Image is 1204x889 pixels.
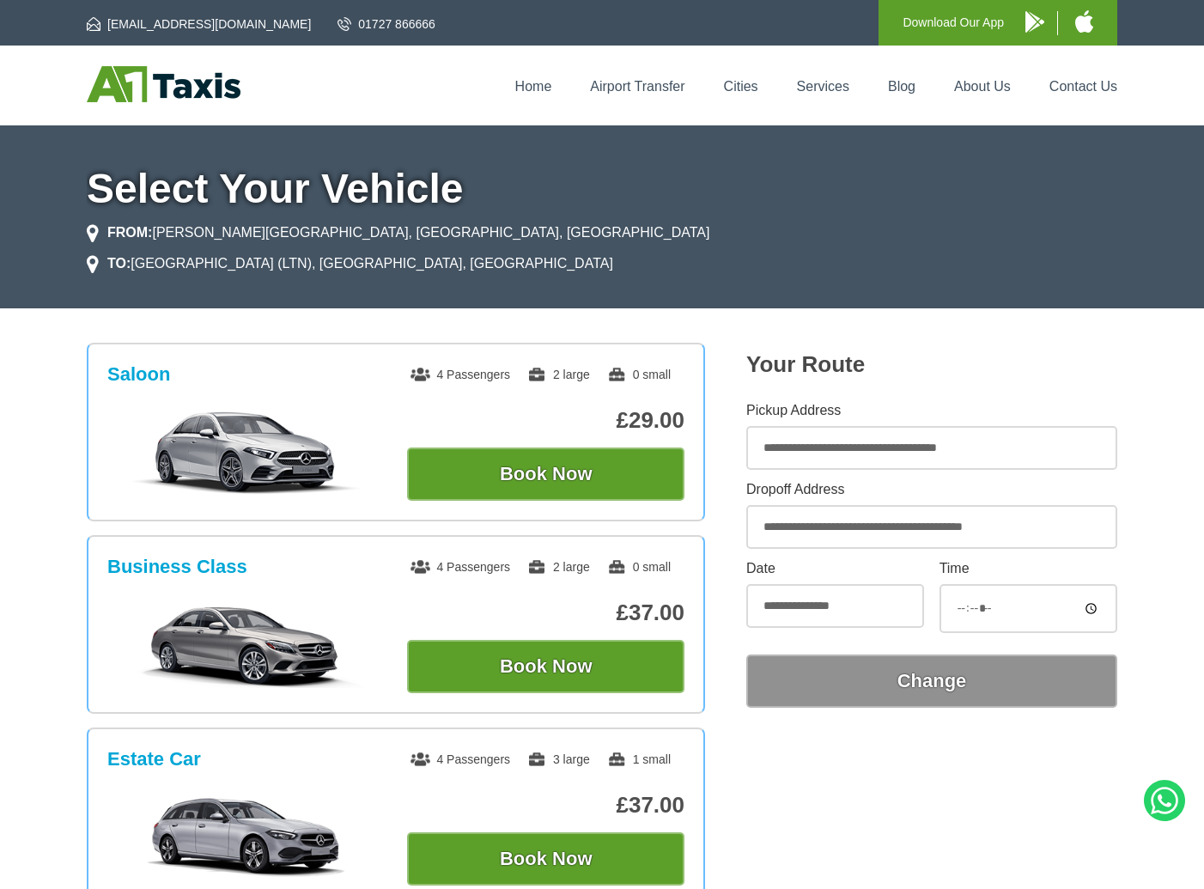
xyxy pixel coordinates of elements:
[515,79,552,94] a: Home
[87,168,1117,210] h1: Select Your Vehicle
[107,556,247,578] h3: Business Class
[724,79,758,94] a: Cities
[107,748,201,770] h3: Estate Car
[407,600,684,626] p: £37.00
[107,225,152,240] strong: FROM:
[527,368,590,381] span: 2 large
[903,12,1004,33] p: Download Our App
[407,448,684,501] button: Book Now
[407,640,684,693] button: Book Now
[797,79,849,94] a: Services
[87,66,240,102] img: A1 Taxis St Albans LTD
[87,222,709,243] li: [PERSON_NAME][GEOGRAPHIC_DATA], [GEOGRAPHIC_DATA], [GEOGRAPHIC_DATA]
[407,832,684,886] button: Book Now
[410,560,510,574] span: 4 Passengers
[590,79,684,94] a: Airport Transfer
[117,410,375,496] img: Saloon
[87,15,311,33] a: [EMAIL_ADDRESS][DOMAIN_NAME]
[117,602,375,688] img: Business Class
[746,655,1117,708] button: Change
[746,483,1117,496] label: Dropoff Address
[746,351,1117,378] h2: Your Route
[607,368,671,381] span: 0 small
[107,363,170,386] h3: Saloon
[1049,79,1117,94] a: Contact Us
[87,253,613,274] li: [GEOGRAPHIC_DATA] (LTN), [GEOGRAPHIC_DATA], [GEOGRAPHIC_DATA]
[607,752,671,766] span: 1 small
[1075,10,1093,33] img: A1 Taxis iPhone App
[107,256,131,271] strong: TO:
[527,560,590,574] span: 2 large
[527,752,590,766] span: 3 large
[410,752,510,766] span: 4 Passengers
[407,407,684,434] p: £29.00
[888,79,915,94] a: Blog
[337,15,435,33] a: 01727 866666
[1025,11,1044,33] img: A1 Taxis Android App
[746,404,1117,417] label: Pickup Address
[954,79,1011,94] a: About Us
[939,562,1117,575] label: Time
[407,792,684,819] p: £37.00
[607,560,671,574] span: 0 small
[410,368,510,381] span: 4 Passengers
[117,795,375,880] img: Estate Car
[746,562,924,575] label: Date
